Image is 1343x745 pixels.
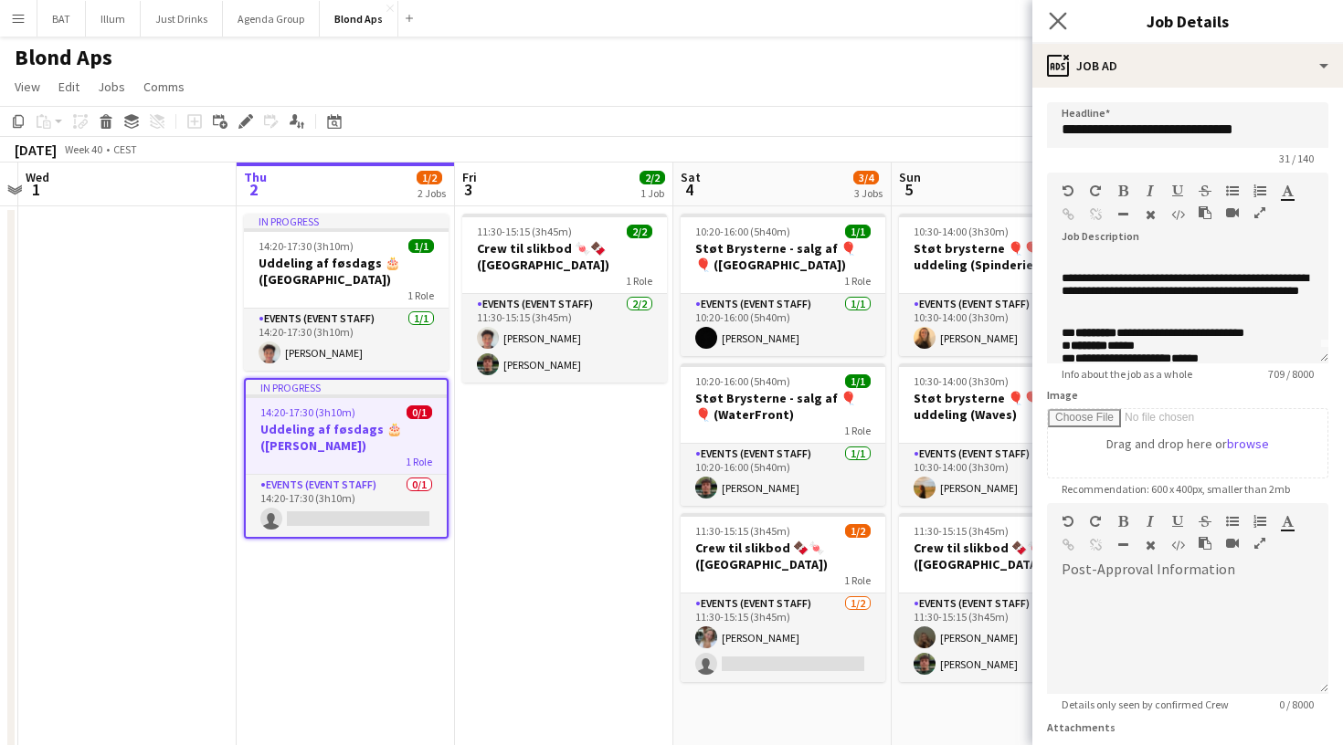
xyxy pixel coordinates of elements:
[845,225,871,238] span: 1/1
[1047,482,1305,496] span: Recommendation: 600 x 400px, smaller than 2mb
[844,573,871,587] span: 1 Role
[1281,184,1294,198] button: Text Color
[90,75,132,99] a: Jobs
[1116,207,1129,222] button: Horizontal Line
[460,179,477,200] span: 3
[681,169,701,185] span: Sat
[244,169,267,185] span: Thu
[418,186,446,200] div: 2 Jobs
[844,274,871,288] span: 1 Role
[244,214,449,371] div: In progress14:20-17:30 (3h10m)1/1Uddeling af føsdags 🎂 ([GEOGRAPHIC_DATA])1 RoleEvents (Event Sta...
[1144,207,1157,222] button: Clear Formatting
[1144,514,1157,529] button: Italic
[1171,184,1184,198] button: Underline
[244,255,449,288] h3: Uddeling af føsdags 🎂 ([GEOGRAPHIC_DATA])
[320,1,398,37] button: Blond Aps
[695,225,790,238] span: 10:20-16:00 (5h40m)
[1062,184,1074,198] button: Undo
[899,540,1104,572] h3: Crew til slikbod 🍫🍬 ([GEOGRAPHIC_DATA])
[1032,9,1343,33] h3: Job Details
[1199,205,1211,220] button: Paste as plain text
[1062,514,1074,529] button: Undo
[7,75,48,99] a: View
[98,79,125,95] span: Jobs
[1089,514,1102,529] button: Redo
[1171,514,1184,529] button: Underline
[1264,698,1328,711] span: 0 / 8000
[845,524,871,538] span: 1/2
[899,294,1104,356] app-card-role: Events (Event Staff)1/110:30-14:00 (3h30m)[PERSON_NAME]
[260,405,355,419] span: 14:20-17:30 (3h10m)
[899,214,1104,356] app-job-card: 10:30-14:00 (3h30m)1/1Støt brysterne 🎈🎈 - uddeling (Spinderiet)1 RoleEvents (Event Staff)1/110:30...
[681,390,885,423] h3: Støt Brysterne - salg af 🎈🎈 (WaterFront)
[899,513,1104,682] app-job-card: 11:30-15:15 (3h45m)2/2Crew til slikbod 🍫🍬 ([GEOGRAPHIC_DATA])1 RoleEvents (Event Staff)2/211:30-1...
[681,214,885,356] app-job-card: 10:20-16:00 (5h40m)1/1Støt Brysterne - salg af 🎈🎈 ([GEOGRAPHIC_DATA])1 RoleEvents (Event Staff)1/...
[477,225,572,238] span: 11:30-15:15 (3h45m)
[462,294,667,383] app-card-role: Events (Event Staff)2/211:30-15:15 (3h45m)[PERSON_NAME][PERSON_NAME]
[259,239,354,253] span: 14:20-17:30 (3h10m)
[23,179,49,200] span: 1
[223,1,320,37] button: Agenda Group
[845,374,871,388] span: 1/1
[244,214,449,228] div: In progress
[136,75,192,99] a: Comms
[896,179,921,200] span: 5
[246,475,447,537] app-card-role: Events (Event Staff)0/114:20-17:30 (3h10m)
[1199,514,1211,529] button: Strikethrough
[1226,514,1239,529] button: Unordered List
[246,380,447,394] div: In progress
[143,79,185,95] span: Comms
[37,1,86,37] button: BAT
[914,225,1009,238] span: 10:30-14:00 (3h30m)
[678,179,701,200] span: 4
[914,374,1009,388] span: 10:30-14:00 (3h30m)
[1047,698,1243,711] span: Details only seen by confirmed Crew
[462,169,477,185] span: Fri
[1116,184,1129,198] button: Bold
[899,169,921,185] span: Sun
[244,378,449,539] app-job-card: In progress14:20-17:30 (3h10m)0/1Uddeling af føsdags 🎂 ([PERSON_NAME])1 RoleEvents (Event Staff)0...
[899,363,1104,506] app-job-card: 10:30-14:00 (3h30m)1/1Støt brysterne 🎈🎈 - uddeling (Waves)1 RoleEvents (Event Staff)1/110:30-14:0...
[1116,538,1129,552] button: Horizontal Line
[627,225,652,238] span: 2/2
[60,142,106,156] span: Week 40
[844,424,871,437] span: 1 Role
[51,75,87,99] a: Edit
[1116,514,1129,529] button: Bold
[1199,536,1211,551] button: Paste as plain text
[407,405,432,419] span: 0/1
[462,214,667,383] app-job-card: 11:30-15:15 (3h45m)2/2Crew til slikbod 🍬🍫 ([GEOGRAPHIC_DATA])1 RoleEvents (Event Staff)2/211:30-1...
[1253,536,1266,551] button: Fullscreen
[246,421,447,454] h3: Uddeling af føsdags 🎂 ([PERSON_NAME])
[899,593,1104,682] app-card-role: Events (Event Staff)2/211:30-15:15 (3h45m)[PERSON_NAME][PERSON_NAME]
[1253,367,1328,381] span: 709 / 8000
[408,239,434,253] span: 1/1
[681,593,885,682] app-card-role: Events (Event Staff)1/211:30-15:15 (3h45m)[PERSON_NAME]
[1253,205,1266,220] button: Fullscreen
[695,374,790,388] span: 10:20-16:00 (5h40m)
[58,79,79,95] span: Edit
[1226,536,1239,551] button: Insert video
[899,390,1104,423] h3: Støt brysterne 🎈🎈 - uddeling (Waves)
[244,309,449,371] app-card-role: Events (Event Staff)1/114:20-17:30 (3h10m)[PERSON_NAME]
[1032,44,1343,88] div: Job Ad
[1089,184,1102,198] button: Redo
[86,1,141,37] button: Illum
[417,171,442,184] span: 1/2
[1253,514,1266,529] button: Ordered List
[1144,538,1157,552] button: Clear Formatting
[1047,367,1207,381] span: Info about the job as a whole
[1226,205,1239,220] button: Insert video
[26,169,49,185] span: Wed
[407,289,434,302] span: 1 Role
[695,524,790,538] span: 11:30-15:15 (3h45m)
[640,171,665,184] span: 2/2
[681,444,885,506] app-card-role: Events (Event Staff)1/110:20-16:00 (5h40m)[PERSON_NAME]
[681,363,885,506] div: 10:20-16:00 (5h40m)1/1Støt Brysterne - salg af 🎈🎈 (WaterFront)1 RoleEvents (Event Staff)1/110:20-...
[15,141,57,159] div: [DATE]
[853,171,879,184] span: 3/4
